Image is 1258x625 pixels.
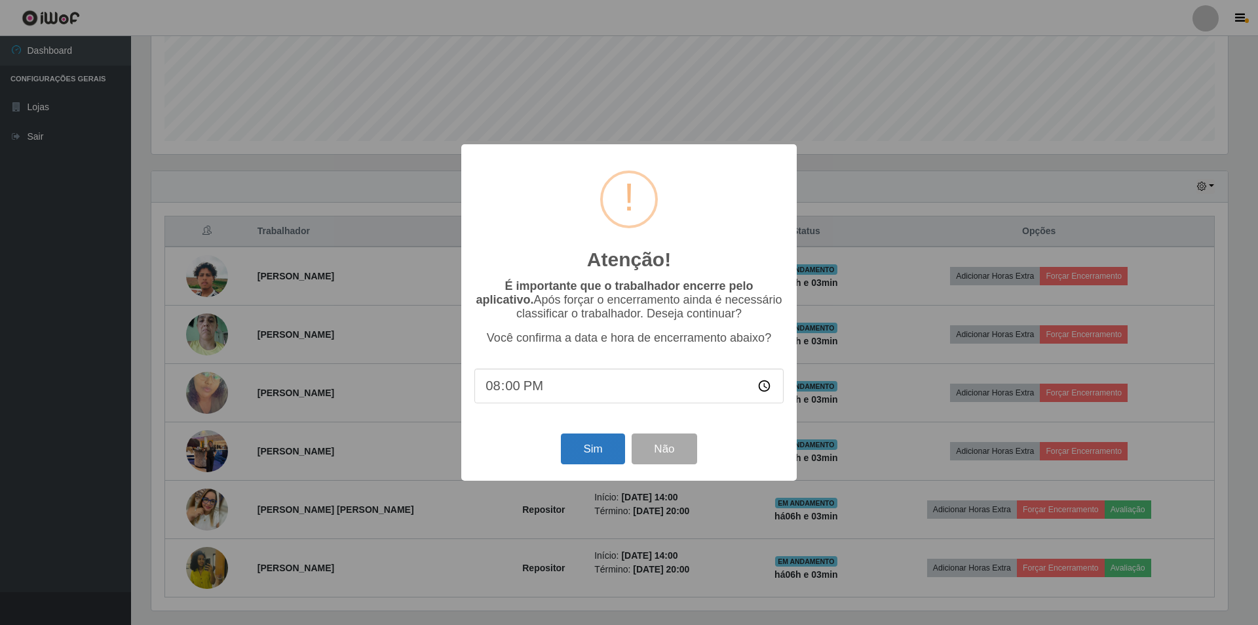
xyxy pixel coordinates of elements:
h2: Atenção! [587,248,671,272]
button: Sim [561,433,624,464]
b: É importante que o trabalhador encerre pelo aplicativo. [476,279,753,306]
p: Após forçar o encerramento ainda é necessário classificar o trabalhador. Deseja continuar? [474,279,784,321]
p: Você confirma a data e hora de encerramento abaixo? [474,331,784,345]
button: Não [632,433,696,464]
